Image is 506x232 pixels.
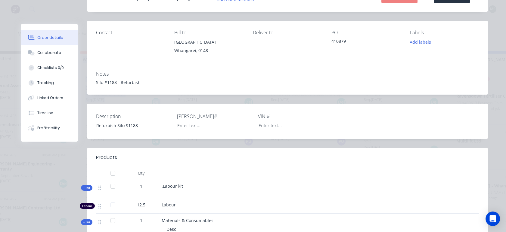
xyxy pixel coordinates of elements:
[96,154,117,161] div: Products
[96,79,479,86] div: Silo #1188 - Refurbish
[162,183,183,189] span: .Labour kit
[37,110,53,116] div: Timeline
[123,167,159,179] div: Qty
[174,38,243,57] div: [GEOGRAPHIC_DATA]Whangarei, 0148
[331,38,400,46] div: 410879
[21,105,78,121] button: Timeline
[81,185,92,191] div: Kit
[140,183,142,189] span: 1
[21,90,78,105] button: Linked Orders
[96,30,165,36] div: Contact
[162,202,176,208] span: Labour
[21,45,78,60] button: Collaborate
[21,121,78,136] button: Profitability
[81,219,92,225] div: Kit
[92,121,167,130] div: Refurbish Silo S1188
[174,38,243,46] div: [GEOGRAPHIC_DATA]
[174,46,243,55] div: Whangarei, 0148
[37,80,54,86] div: Tracking
[83,186,91,190] span: Kit
[21,30,78,45] button: Order details
[96,71,479,77] div: Notes
[83,220,91,224] span: Kit
[407,38,434,46] button: Add labels
[331,30,400,36] div: PO
[80,203,95,209] div: Labour
[253,30,322,36] div: Deliver to
[174,30,243,36] div: Bill to
[96,113,171,120] label: Description
[162,218,213,223] span: Materials & Consumables
[37,35,63,40] div: Order details
[137,202,145,208] span: 12.5
[21,75,78,90] button: Tracking
[140,217,142,224] span: 1
[37,65,64,71] div: Checklists 0/0
[21,60,78,75] button: Checklists 0/0
[410,30,479,36] div: Labels
[166,226,176,232] span: Desc
[37,125,60,131] div: Profitability
[486,212,500,226] div: Open Intercom Messenger
[37,50,61,55] div: Collaborate
[37,95,63,101] div: Linked Orders
[258,113,333,120] label: VIN #
[177,113,252,120] label: [PERSON_NAME]#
